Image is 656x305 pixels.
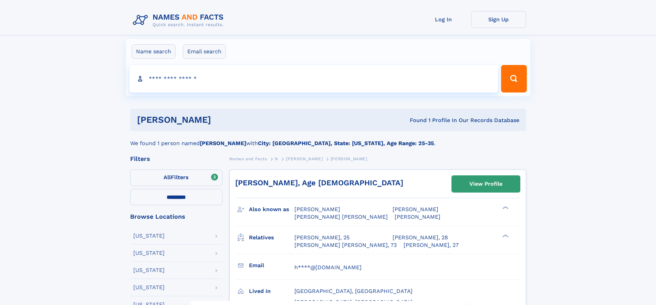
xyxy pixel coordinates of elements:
[130,214,222,220] div: Browse Locations
[404,241,459,249] a: [PERSON_NAME], 27
[393,206,438,213] span: [PERSON_NAME]
[452,176,520,192] a: View Profile
[501,206,509,210] div: ❯
[249,285,294,297] h3: Lived in
[501,233,509,238] div: ❯
[249,260,294,271] h3: Email
[416,11,471,28] a: Log In
[130,156,222,162] div: Filters
[132,44,176,59] label: Name search
[133,233,165,239] div: [US_STATE]
[258,140,434,146] b: City: [GEOGRAPHIC_DATA], State: [US_STATE], Age Range: 25-35
[275,156,278,161] span: N
[130,131,526,148] div: We found 1 person named with .
[229,154,267,163] a: Names and Facts
[286,154,323,163] a: [PERSON_NAME]
[393,234,448,241] a: [PERSON_NAME], 28
[275,154,278,163] a: N
[469,176,502,192] div: View Profile
[395,214,440,220] span: [PERSON_NAME]
[294,234,350,241] a: [PERSON_NAME], 25
[130,170,222,186] label: Filters
[286,156,323,161] span: [PERSON_NAME]
[164,174,171,181] span: All
[235,178,403,187] a: [PERSON_NAME], Age [DEMOGRAPHIC_DATA]
[501,65,527,92] button: Search Button
[249,232,294,243] h3: Relatives
[294,214,388,220] span: [PERSON_NAME] [PERSON_NAME]
[133,285,165,290] div: [US_STATE]
[133,250,165,256] div: [US_STATE]
[331,156,367,161] span: [PERSON_NAME]
[294,241,397,249] a: [PERSON_NAME] [PERSON_NAME], 73
[471,11,526,28] a: Sign Up
[183,44,226,59] label: Email search
[133,268,165,273] div: [US_STATE]
[130,11,229,30] img: Logo Names and Facts
[310,117,519,124] div: Found 1 Profile In Our Records Database
[137,116,311,124] h1: [PERSON_NAME]
[294,206,340,213] span: [PERSON_NAME]
[129,65,498,92] input: search input
[200,140,246,146] b: [PERSON_NAME]
[294,288,413,294] span: [GEOGRAPHIC_DATA], [GEOGRAPHIC_DATA]
[249,204,294,215] h3: Also known as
